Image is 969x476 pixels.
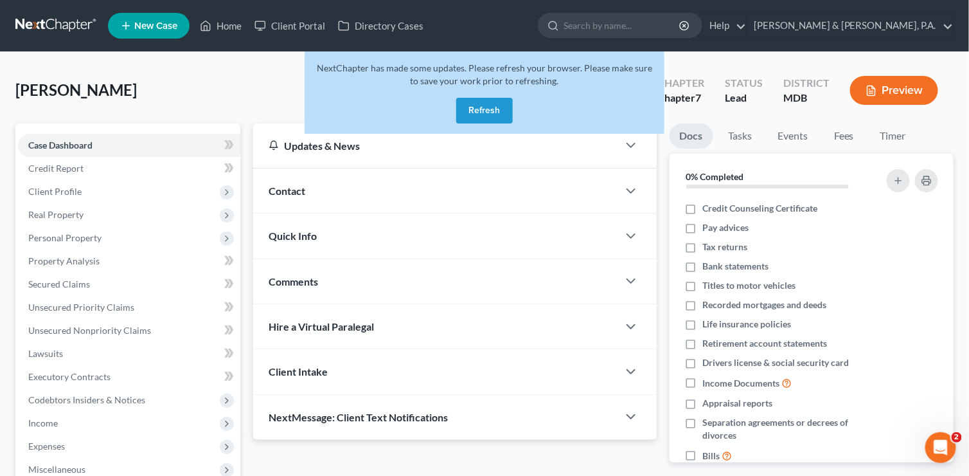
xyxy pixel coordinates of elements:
span: Appraisal reports [703,397,773,410]
a: [PERSON_NAME] & [PERSON_NAME], P.A. [747,14,953,37]
a: Case Dashboard [18,134,240,157]
span: Executory Contracts [28,371,111,382]
a: Events [768,124,819,149]
span: 2 [952,432,962,443]
span: Bank statements [703,260,769,273]
span: Personal Property [28,232,102,243]
a: Unsecured Nonpriority Claims [18,319,240,342]
iframe: Intercom live chat [925,432,956,463]
a: Fees [824,124,865,149]
span: Tax returns [703,241,748,253]
input: Search by name... [564,14,681,37]
span: Income Documents [703,377,780,390]
span: Retirement account statements [703,337,828,350]
strong: 0% Completed [686,171,744,182]
span: NextMessage: Client Text Notifications [269,411,448,423]
span: New Case [134,21,177,31]
a: Home [193,14,248,37]
div: Chapter [657,91,704,105]
div: District [783,76,830,91]
span: Unsecured Priority Claims [28,302,134,313]
span: 7 [695,91,701,104]
span: Case Dashboard [28,140,93,151]
span: Hire a Virtual Paralegal [269,320,374,333]
span: Lawsuits [28,348,63,359]
span: Titles to motor vehicles [703,279,796,292]
button: Refresh [456,98,513,124]
span: Quick Info [269,230,317,242]
span: Bills [703,450,720,462]
div: MDB [783,91,830,105]
span: Contact [269,185,305,197]
a: Docs [670,124,713,149]
span: Real Property [28,209,84,220]
span: Comments [269,275,318,288]
span: Credit Report [28,163,84,174]
span: Credit Counseling Certificate [703,202,818,215]
a: Property Analysis [18,250,240,273]
a: Help [703,14,746,37]
span: NextChapter has made some updates. Please refresh your browser. Please make sure to save your wor... [317,62,652,86]
button: Preview [850,76,938,105]
span: Client Profile [28,186,82,197]
span: Miscellaneous [28,464,85,475]
a: Tasks [718,124,763,149]
a: Secured Claims [18,273,240,296]
span: Pay advices [703,221,749,234]
span: Unsecured Nonpriority Claims [28,325,151,336]
span: Life insurance policies [703,318,792,331]
div: Lead [725,91,763,105]
a: Unsecured Priority Claims [18,296,240,319]
a: Credit Report [18,157,240,180]
span: Income [28,417,58,428]
span: Property Analysis [28,255,100,266]
a: Lawsuits [18,342,240,365]
a: Directory Cases [332,14,430,37]
span: Recorded mortgages and deeds [703,298,827,311]
a: Executory Contracts [18,365,240,389]
div: Updates & News [269,139,603,152]
div: Chapter [657,76,704,91]
span: Drivers license & social security card [703,356,849,369]
a: Timer [870,124,916,149]
a: Client Portal [248,14,332,37]
span: Secured Claims [28,279,90,289]
span: [PERSON_NAME] [15,80,137,99]
span: Client Intake [269,365,328,378]
span: Separation agreements or decrees of divorces [703,416,872,442]
span: Expenses [28,441,65,452]
div: Status [725,76,763,91]
span: Codebtors Insiders & Notices [28,394,145,405]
